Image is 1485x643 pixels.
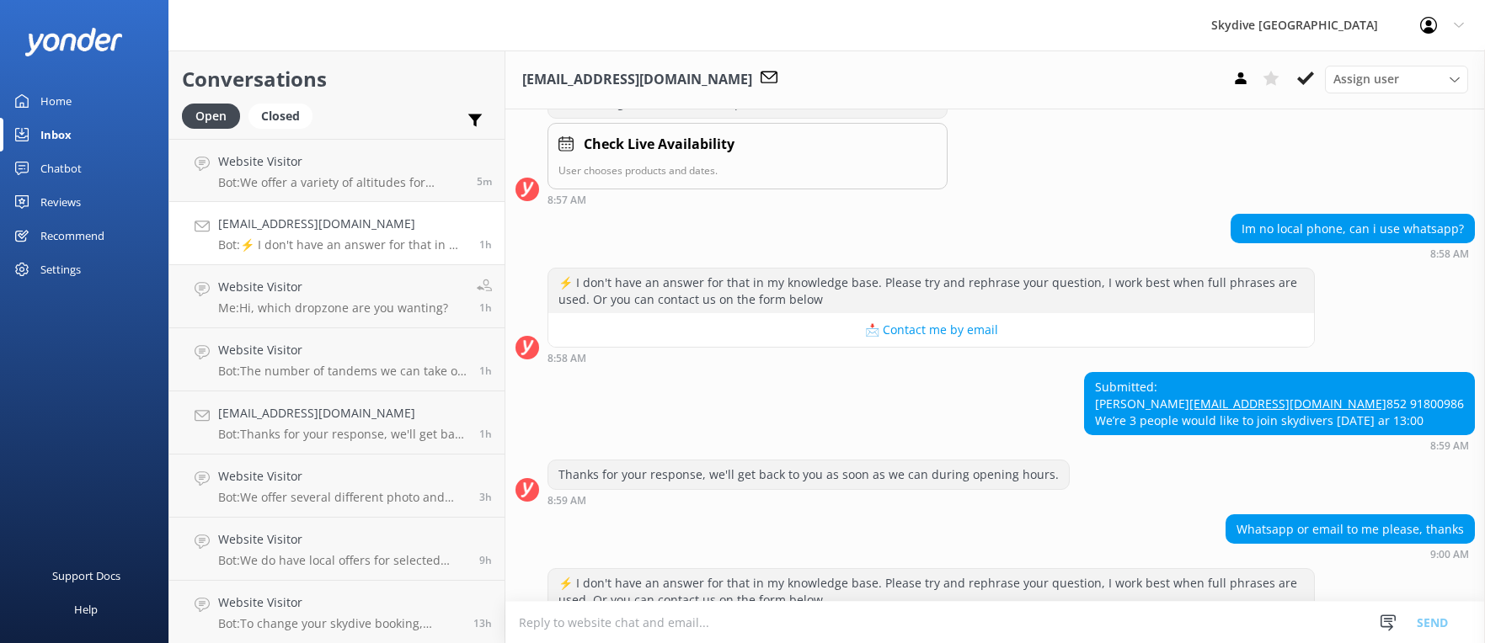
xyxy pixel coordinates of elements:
h4: Website Visitor [218,341,467,359]
a: Website VisitorBot:We do have local offers for selected locations. Please check out our current o... [169,518,505,581]
span: 09:00am 11-Aug-2025 (UTC +10:00) Australia/Brisbane [479,237,492,252]
h4: Website Visitor [218,152,464,171]
span: 06:12am 11-Aug-2025 (UTC +10:00) Australia/Brisbane [479,490,492,504]
div: Closed [248,104,312,129]
div: Thanks for your response, we'll get back to you as soon as we can during opening hours. [548,460,1069,489]
a: [EMAIL_ADDRESS][DOMAIN_NAME]Bot:Thanks for your response, we'll get back to you as soon as we can... [169,391,505,454]
img: yonder-white-logo.png [25,28,122,56]
div: Chatbot [40,151,82,185]
h4: [EMAIL_ADDRESS][DOMAIN_NAME] [218,215,467,233]
span: Assign user [1333,70,1399,88]
div: Settings [40,252,81,286]
div: Assign User [1325,66,1468,93]
p: Me: Hi, which dropzone are you wanting? [218,300,448,316]
div: 08:58am 11-Aug-2025 (UTC +10:00) Australia/Brisbane [548,352,1315,364]
strong: 8:57 AM [548,195,586,205]
a: [EMAIL_ADDRESS][DOMAIN_NAME] [1189,396,1386,412]
div: Open [182,104,240,129]
a: Website VisitorBot:We offer several different photo and video packages. The Dedicated/Ultimate pa... [169,454,505,518]
a: Website VisitorBot:We offer a variety of altitudes for skydiving, with all dropzones providing ju... [169,139,505,202]
div: 08:59am 11-Aug-2025 (UTC +10:00) Australia/Brisbane [1084,439,1475,451]
div: Submitted: [PERSON_NAME] 852 91800986 We’re 3 people would like to join skydivers [DATE] ar 13:00 [1085,373,1474,434]
a: Website VisitorMe:Hi, which dropzone are you wanting?1h [169,265,505,328]
span: 08:27am 11-Aug-2025 (UTC +10:00) Australia/Brisbane [479,364,492,378]
strong: 8:58 AM [548,353,586,364]
p: User chooses products and dates. [558,162,937,178]
p: Bot: To change your skydive booking, please contact us by calling [PHONE_NUMBER] or emailing [EMA... [218,616,461,631]
h4: Website Visitor [218,593,461,612]
a: Open [182,106,248,125]
span: 12:10am 11-Aug-2025 (UTC +10:00) Australia/Brisbane [479,553,492,567]
span: 08:21am 11-Aug-2025 (UTC +10:00) Australia/Brisbane [479,427,492,441]
div: ⚡ I don't have an answer for that in my knowledge base. Please try and rephrase your question, I ... [548,569,1314,614]
h2: Conversations [182,63,492,95]
div: Whatsapp or email to me please, thanks [1226,515,1474,544]
strong: 9:00 AM [1430,550,1469,560]
span: 10:04am 11-Aug-2025 (UTC +10:00) Australia/Brisbane [477,174,492,189]
div: 08:58am 11-Aug-2025 (UTC +10:00) Australia/Brisbane [1231,247,1475,259]
p: Bot: We offer several different photo and video packages. The Dedicated/Ultimate packages provide... [218,490,467,505]
p: Bot: We offer a variety of altitudes for skydiving, with all dropzones providing jumps up to 15,0... [218,175,464,190]
div: ⚡ I don't have an answer for that in my knowledge base. Please try and rephrase your question, I ... [548,268,1314,313]
h4: Check Live Availability [584,134,734,156]
div: 09:00am 11-Aug-2025 (UTC +10:00) Australia/Brisbane [1226,548,1475,560]
div: Home [40,84,72,118]
div: 08:57am 11-Aug-2025 (UTC +10:00) Australia/Brisbane [548,194,948,205]
a: Closed [248,106,321,125]
div: Support Docs [52,559,120,593]
h4: Website Visitor [218,278,448,296]
div: Reviews [40,185,81,219]
h4: Website Visitor [218,530,467,549]
strong: 8:59 AM [1430,441,1469,451]
p: Bot: ⚡ I don't have an answer for that in my knowledge base. Please try and rephrase your questio... [218,237,467,252]
div: Inbox [40,118,72,151]
div: 08:59am 11-Aug-2025 (UTC +10:00) Australia/Brisbane [548,494,1070,506]
h4: [EMAIL_ADDRESS][DOMAIN_NAME] [218,404,467,422]
div: Recommend [40,219,104,252]
h3: [EMAIL_ADDRESS][DOMAIN_NAME] [522,69,752,91]
p: Bot: The number of tandems we can take on a plane can vary depending on the location and availabi... [218,364,467,379]
strong: 8:59 AM [548,496,586,506]
a: Website VisitorBot:The number of tandems we can take on a plane can vary depending on the locatio... [169,328,505,391]
a: [EMAIL_ADDRESS][DOMAIN_NAME]Bot:⚡ I don't have an answer for that in my knowledge base. Please tr... [169,202,505,265]
p: Bot: Thanks for your response, we'll get back to you as soon as we can during opening hours. [218,427,467,442]
h4: Website Visitor [218,467,467,486]
p: Bot: We do have local offers for selected locations. Please check out our current offers at [URL]... [218,553,467,568]
button: 📩 Contact me by email [548,313,1314,347]
strong: 8:58 AM [1430,249,1469,259]
span: 08:48pm 10-Aug-2025 (UTC +10:00) Australia/Brisbane [473,616,492,630]
span: 08:34am 11-Aug-2025 (UTC +10:00) Australia/Brisbane [479,300,492,315]
div: Help [74,593,98,626]
div: Im no local phone, can i use whatsapp? [1231,215,1474,243]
